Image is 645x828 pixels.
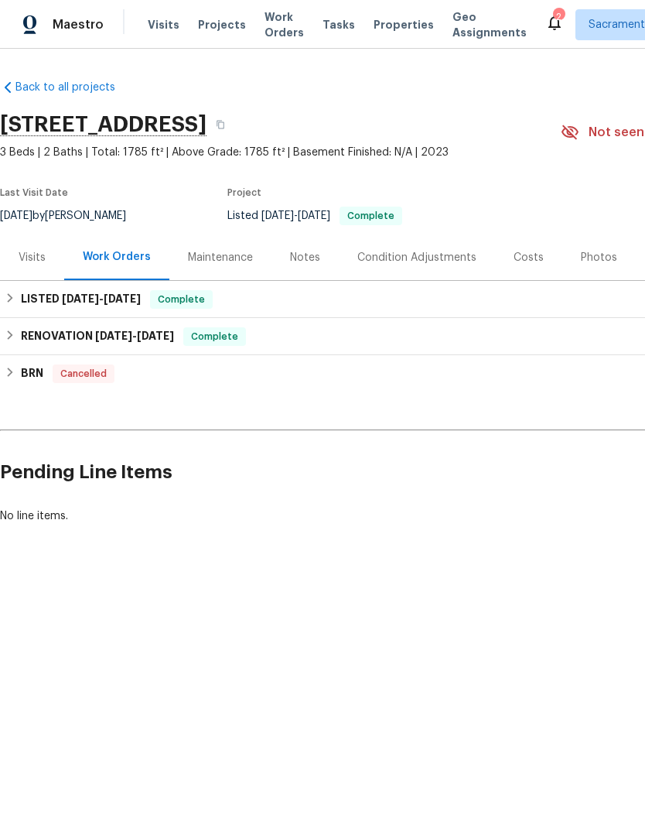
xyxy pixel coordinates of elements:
span: Work Orders [264,9,304,40]
span: Complete [341,211,401,221]
h6: RENOVATION [21,327,174,346]
span: Project [227,188,261,197]
button: Copy Address [206,111,234,139]
span: Cancelled [54,366,113,381]
span: [DATE] [137,330,174,341]
div: Photos [581,250,617,265]
span: - [95,330,174,341]
div: Condition Adjustments [357,250,476,265]
span: Tasks [322,19,355,30]
span: [DATE] [298,210,330,221]
span: Complete [185,329,244,344]
span: Listed [227,210,402,221]
div: Work Orders [83,249,151,265]
span: Projects [198,17,246,33]
h6: BRN [21,364,43,383]
span: [DATE] [95,330,132,341]
div: 2 [553,9,564,25]
span: - [261,210,330,221]
span: Visits [148,17,179,33]
span: [DATE] [62,293,99,304]
span: - [62,293,141,304]
div: Notes [290,250,320,265]
div: Costs [514,250,544,265]
span: Geo Assignments [452,9,527,40]
h6: LISTED [21,290,141,309]
div: Visits [19,250,46,265]
span: [DATE] [104,293,141,304]
span: Properties [374,17,434,33]
span: Maestro [53,17,104,33]
div: Maintenance [188,250,253,265]
span: [DATE] [261,210,294,221]
span: Complete [152,292,211,307]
